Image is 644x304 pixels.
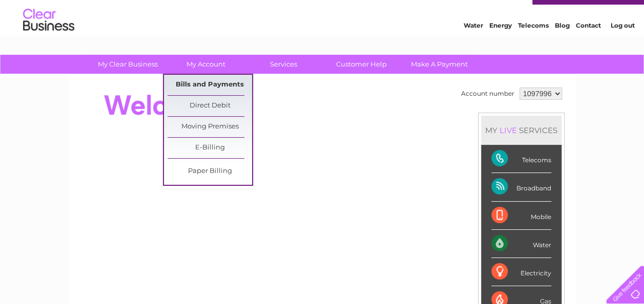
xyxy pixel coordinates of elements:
a: Customer Help [319,55,404,74]
div: Mobile [491,202,551,230]
a: My Account [163,55,248,74]
a: Paper Billing [168,161,252,182]
div: Telecoms [491,145,551,173]
div: Broadband [491,173,551,201]
a: Bills and Payments [168,75,252,95]
a: E-Billing [168,138,252,158]
a: My Clear Business [86,55,170,74]
img: logo.png [23,27,75,58]
td: Account number [459,85,517,102]
a: Energy [489,44,512,51]
a: Make A Payment [397,55,482,74]
a: Contact [576,44,601,51]
div: Electricity [491,258,551,286]
a: Blog [555,44,570,51]
div: LIVE [497,125,519,135]
a: Telecoms [518,44,549,51]
a: Direct Debit [168,96,252,116]
a: 0333 014 3131 [451,5,522,18]
a: Moving Premises [168,117,252,137]
div: Clear Business is a trading name of Verastar Limited (registered in [GEOGRAPHIC_DATA] No. 3667643... [80,6,565,50]
div: MY SERVICES [481,116,562,145]
div: Water [491,230,551,258]
a: Services [241,55,326,74]
a: Water [464,44,483,51]
a: Log out [610,44,634,51]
